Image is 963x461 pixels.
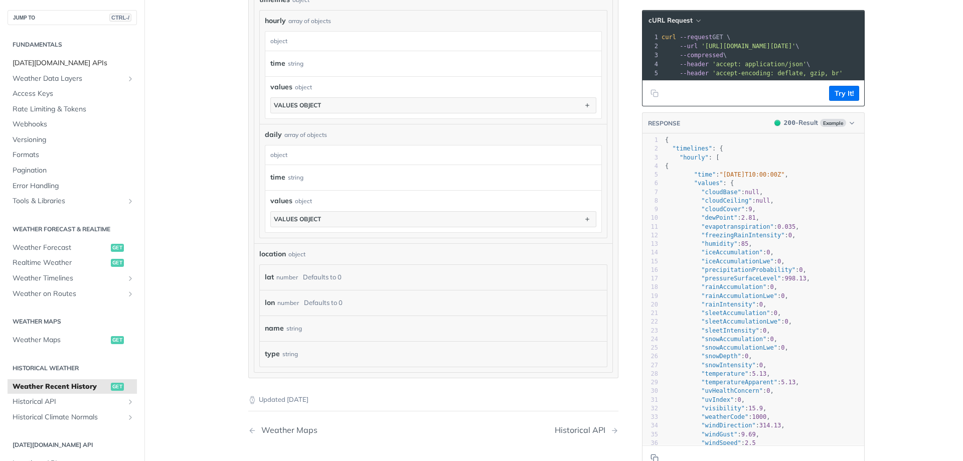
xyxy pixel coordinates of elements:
[13,58,134,68] span: [DATE][DOMAIN_NAME] APIs
[665,197,774,204] span: : ,
[756,197,770,204] span: null
[643,344,658,352] div: 25
[643,240,658,248] div: 13
[649,16,693,25] span: cURL Request
[701,396,734,403] span: "uvIndex"
[8,132,137,147] a: Versioning
[777,258,781,265] span: 0
[784,119,795,126] span: 200
[694,171,716,178] span: "time"
[643,188,658,197] div: 7
[648,86,662,101] button: Copy to clipboard
[748,206,752,213] span: 9
[759,301,763,308] span: 0
[820,119,846,127] span: Example
[274,215,321,223] div: values object
[111,259,124,267] span: get
[665,422,785,429] span: : ,
[248,415,618,445] nav: Pagination Controls
[13,243,108,253] span: Weather Forecast
[748,405,763,412] span: 15.9
[701,327,759,334] span: "sleetIntensity"
[662,34,676,41] span: curl
[680,154,709,161] span: "hourly"
[13,412,124,422] span: Historical Climate Normals
[126,274,134,282] button: Show subpages for Weather Timelines
[304,295,343,310] div: Defaults to 0
[288,17,331,26] div: array of objects
[701,249,763,256] span: "iceAccumulation"
[126,75,134,83] button: Show subpages for Weather Data Layers
[745,189,759,196] span: null
[643,309,658,318] div: 21
[13,196,124,206] span: Tools & Libraries
[680,34,712,41] span: --request
[265,32,599,51] div: object
[752,413,766,420] span: 1000
[271,98,596,113] button: values object
[643,51,660,60] div: 3
[774,310,777,317] span: 0
[643,421,658,430] div: 34
[672,145,712,152] span: "timelines"
[13,150,134,160] span: Formats
[8,163,137,178] a: Pagination
[13,119,134,129] span: Webhooks
[271,212,596,227] button: values object
[799,266,802,273] span: 0
[665,396,745,403] span: : ,
[680,43,698,50] span: --url
[665,206,756,213] span: : ,
[8,286,137,301] a: Weather on RoutesShow subpages for Weather on Routes
[665,370,770,377] span: : ,
[643,396,658,404] div: 31
[665,310,781,317] span: : ,
[781,292,784,299] span: 0
[8,317,137,326] h2: Weather Maps
[680,70,709,77] span: --header
[643,69,660,78] div: 5
[288,170,303,185] div: string
[13,104,134,114] span: Rate Limiting & Tokens
[288,56,303,71] div: string
[643,136,658,144] div: 1
[829,86,859,101] button: Try It!
[784,318,788,325] span: 0
[8,117,137,132] a: Webhooks
[665,214,759,221] span: : ,
[8,10,137,25] button: JUMP TOCTRL-/
[277,295,299,310] div: number
[665,223,799,230] span: : ,
[643,162,658,171] div: 4
[701,283,766,290] span: "rainAccumulation"
[8,394,137,409] a: Historical APIShow subpages for Historical API
[643,378,658,387] div: 29
[8,194,137,209] a: Tools & LibrariesShow subpages for Tools & Libraries
[712,70,843,77] span: 'accept-encoding: deflate, gzip, br'
[8,333,137,348] a: Weather Mapsget
[759,362,763,369] span: 0
[701,197,752,204] span: "cloudCeiling"
[643,318,658,326] div: 22
[643,404,658,413] div: 32
[680,52,723,59] span: --compressed
[665,344,788,351] span: : ,
[13,335,108,345] span: Weather Maps
[766,249,770,256] span: 0
[784,118,818,128] div: - Result
[665,292,788,299] span: : ,
[643,179,658,188] div: 6
[665,301,766,308] span: : ,
[665,379,799,386] span: : ,
[788,232,792,239] span: 0
[270,196,292,206] span: values
[643,292,658,300] div: 19
[701,387,763,394] span: "uvHealthConcern"
[265,145,599,165] div: object
[741,240,748,247] span: 85
[288,250,305,259] div: object
[555,425,610,435] div: Historical API
[270,82,292,92] span: values
[701,301,755,308] span: "rainIntensity"
[643,42,660,51] div: 2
